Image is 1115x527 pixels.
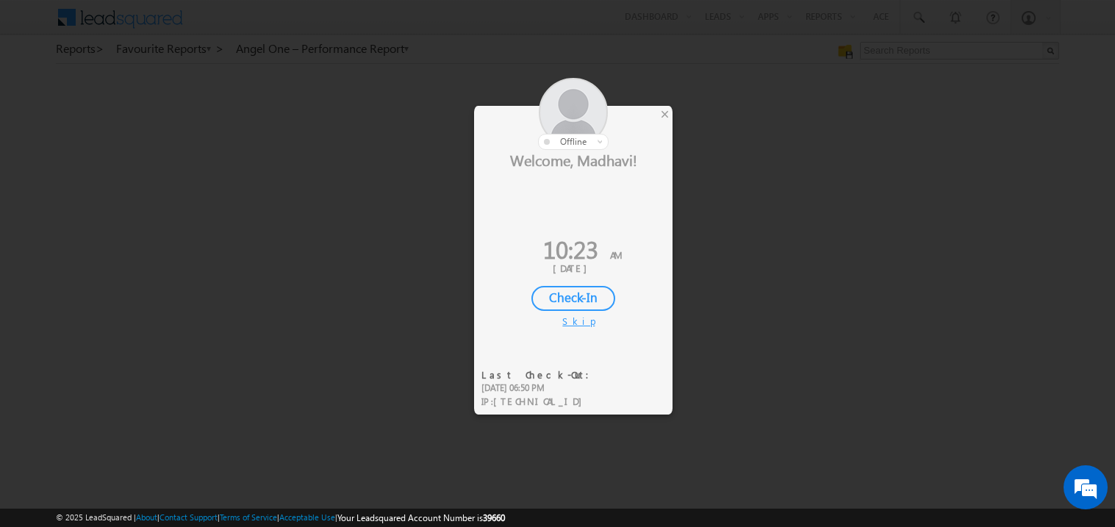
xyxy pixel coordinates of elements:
[485,262,662,275] div: [DATE]
[483,512,505,523] span: 39660
[562,315,584,328] div: Skip
[220,512,277,522] a: Terms of Service
[474,150,673,169] div: Welcome, Madhavi!
[493,395,589,407] span: [TECHNICAL_ID]
[481,368,598,381] div: Last Check-Out:
[337,512,505,523] span: Your Leadsquared Account Number is
[531,286,615,311] div: Check-In
[560,136,587,147] span: offline
[481,381,598,395] div: [DATE] 06:50 PM
[543,232,598,265] span: 10:23
[136,512,157,522] a: About
[481,395,598,409] div: IP :
[279,512,335,522] a: Acceptable Use
[159,512,218,522] a: Contact Support
[610,248,622,261] span: AM
[657,106,673,122] div: ×
[56,511,505,525] span: © 2025 LeadSquared | | | | |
